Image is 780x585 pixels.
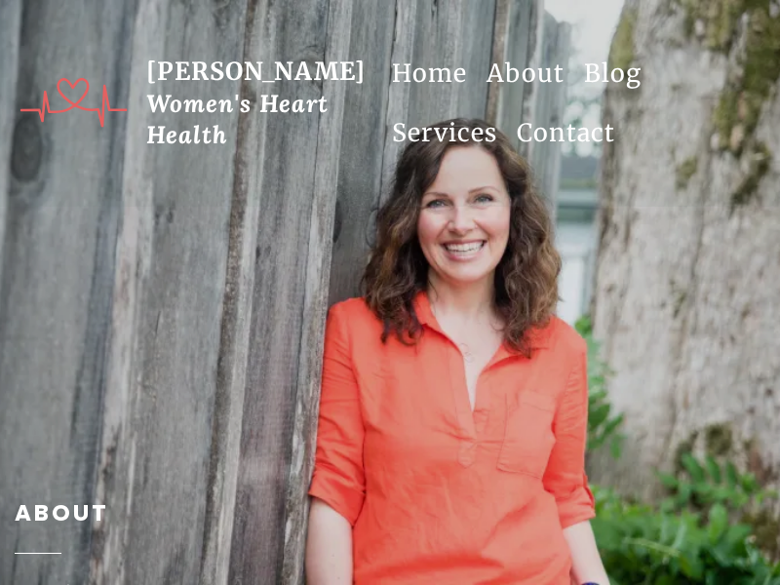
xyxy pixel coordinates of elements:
[574,44,651,103] a: Blog
[146,56,366,87] strong: [PERSON_NAME]
[382,44,477,103] a: Home
[507,103,625,163] a: Contact
[477,44,574,103] a: About
[15,497,109,528] span: ABOUT
[382,103,507,163] a: Services
[146,88,329,151] span: Women's Heart Health
[19,66,129,140] img: Brand Logo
